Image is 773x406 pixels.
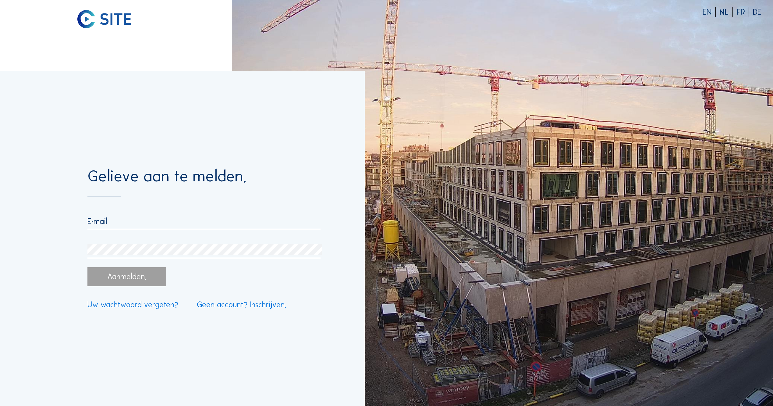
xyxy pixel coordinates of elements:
a: Geen account? Inschrijven. [197,301,286,309]
div: EN [703,8,716,16]
div: DE [753,8,761,16]
div: NL [719,8,733,16]
a: Uw wachtwoord vergeten? [87,301,178,309]
img: C-SITE logo [77,10,132,28]
div: Gelieve aan te melden. [87,168,321,197]
input: E-mail [87,216,321,226]
div: FR [737,8,749,16]
div: Aanmelden. [87,267,166,287]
